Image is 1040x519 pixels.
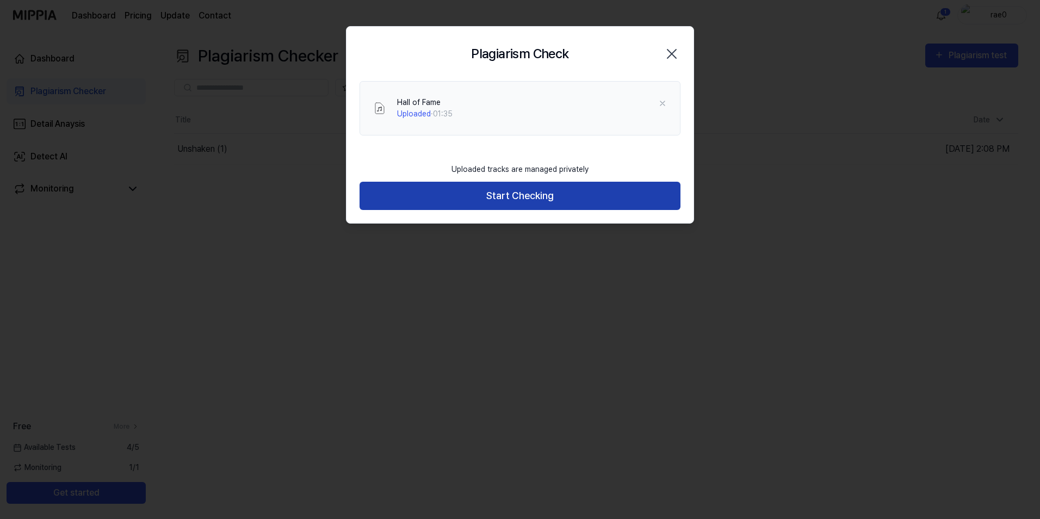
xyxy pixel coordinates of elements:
div: · 01:35 [397,108,453,120]
h2: Plagiarism Check [471,44,568,64]
img: File Select [373,102,386,115]
span: Uploaded [397,109,431,118]
div: Uploaded tracks are managed privately [445,157,595,182]
div: Hall of Fame [397,97,453,108]
button: Start Checking [360,182,680,211]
